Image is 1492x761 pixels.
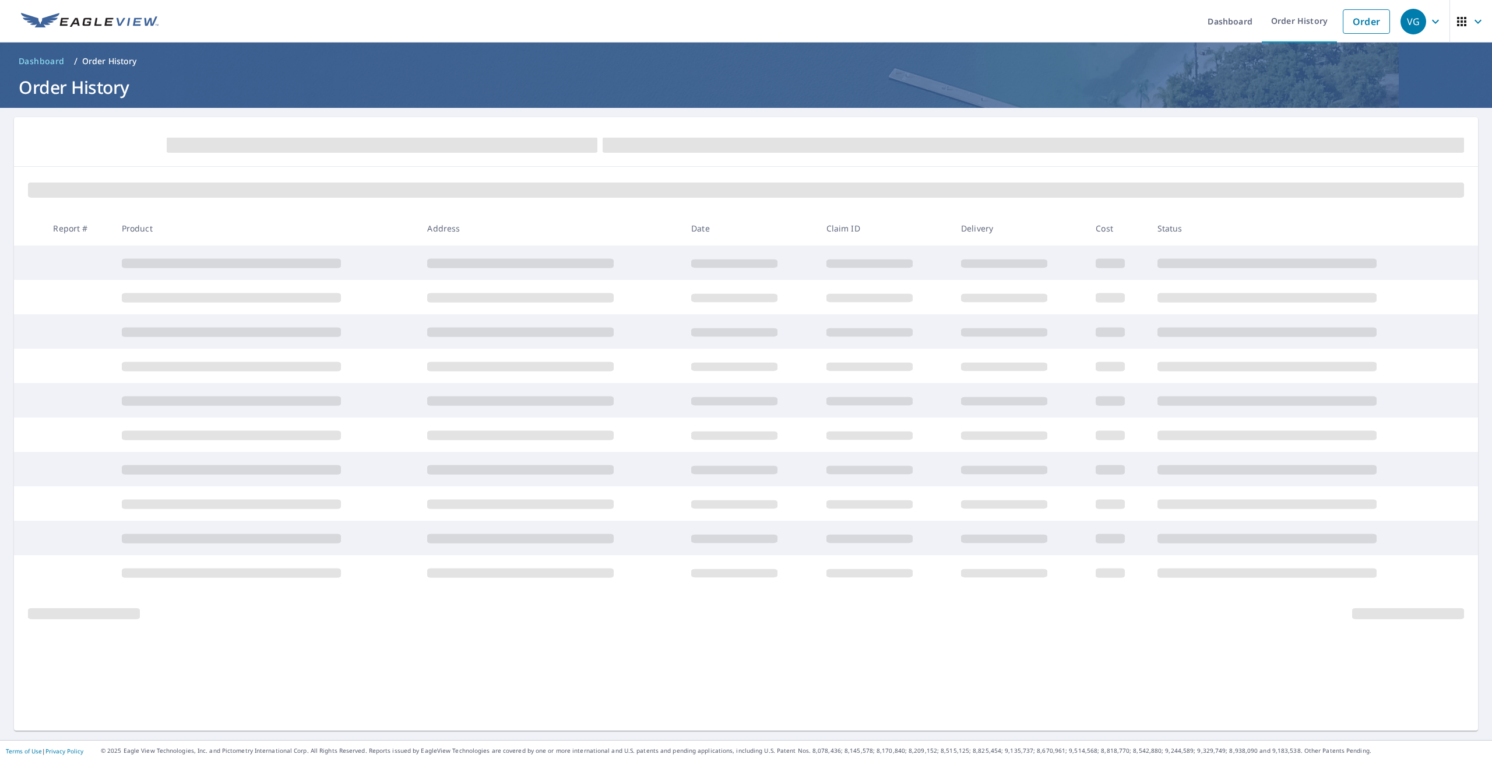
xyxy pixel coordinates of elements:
[1343,9,1390,34] a: Order
[1086,211,1148,246] th: Cost
[1400,9,1426,34] div: VG
[14,75,1478,99] h1: Order History
[1148,211,1454,246] th: Status
[44,211,112,246] th: Report #
[682,211,817,246] th: Date
[74,54,78,68] li: /
[14,52,69,71] a: Dashboard
[101,746,1486,755] p: © 2025 Eagle View Technologies, Inc. and Pictometry International Corp. All Rights Reserved. Repo...
[21,13,159,30] img: EV Logo
[817,211,952,246] th: Claim ID
[45,747,83,755] a: Privacy Policy
[418,211,682,246] th: Address
[6,748,83,755] p: |
[19,55,65,67] span: Dashboard
[112,211,418,246] th: Product
[82,55,137,67] p: Order History
[952,211,1086,246] th: Delivery
[14,52,1478,71] nav: breadcrumb
[6,747,42,755] a: Terms of Use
